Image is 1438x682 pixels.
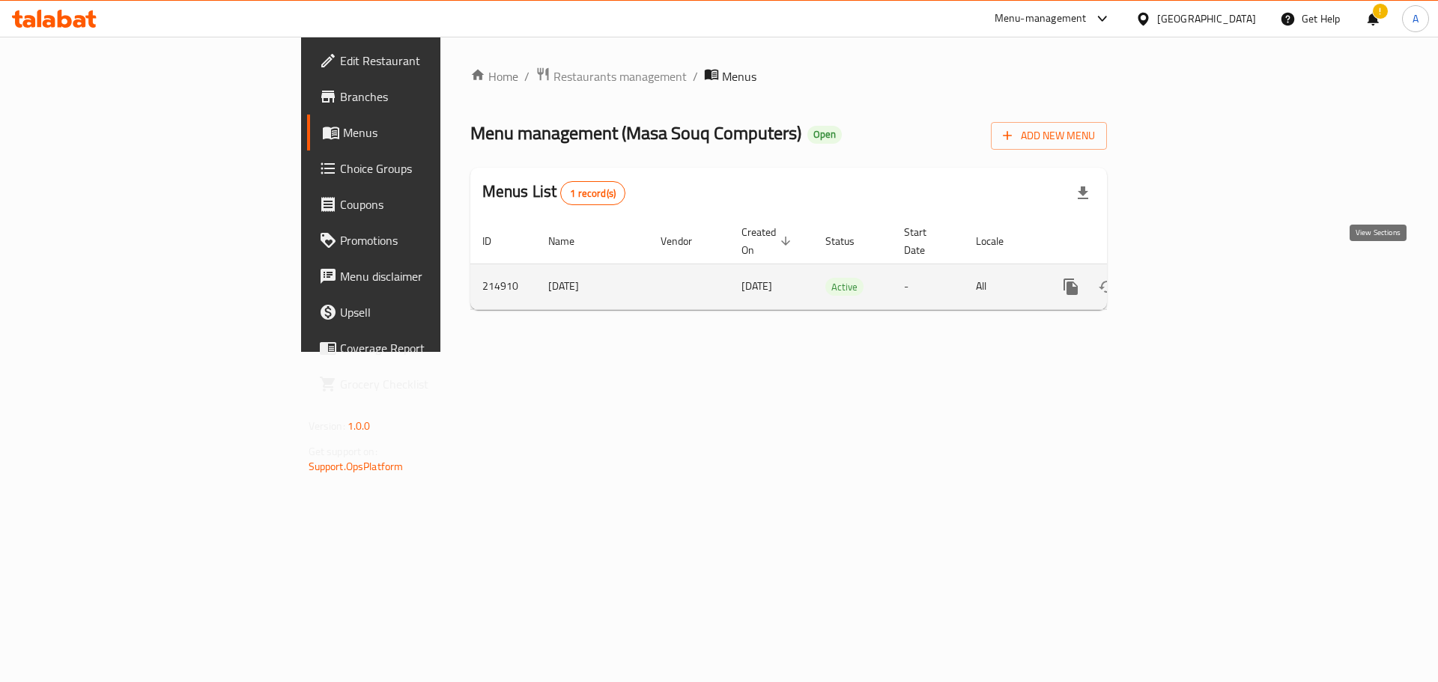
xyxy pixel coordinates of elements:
[470,116,801,150] span: Menu management ( Masa Souq Computers )
[825,278,864,296] span: Active
[964,264,1041,309] td: All
[340,88,530,106] span: Branches
[553,67,687,85] span: Restaurants management
[807,126,842,144] div: Open
[340,339,530,357] span: Coverage Report
[340,303,530,321] span: Upsell
[1157,10,1256,27] div: [GEOGRAPHIC_DATA]
[741,223,795,259] span: Created On
[340,267,530,285] span: Menu disclaimer
[995,10,1087,28] div: Menu-management
[1413,10,1419,27] span: A
[343,124,530,141] span: Menus
[340,375,530,393] span: Grocery Checklist
[470,67,1108,86] nav: breadcrumb
[536,67,687,86] a: Restaurants management
[307,258,541,294] a: Menu disclaimer
[1065,175,1101,211] div: Export file
[693,67,698,85] li: /
[976,232,1023,250] span: Locale
[309,457,404,476] a: Support.OpsPlatform
[470,219,1209,310] table: enhanced table
[1053,269,1089,305] button: more
[307,79,541,115] a: Branches
[340,195,530,213] span: Coupons
[307,222,541,258] a: Promotions
[741,276,772,296] span: [DATE]
[991,122,1107,150] button: Add New Menu
[536,264,649,309] td: [DATE]
[482,232,511,250] span: ID
[561,186,625,201] span: 1 record(s)
[1003,127,1095,145] span: Add New Menu
[1089,269,1125,305] button: Change Status
[307,43,541,79] a: Edit Restaurant
[340,159,530,177] span: Choice Groups
[309,442,377,461] span: Get support on:
[340,231,530,249] span: Promotions
[307,115,541,150] a: Menus
[560,181,625,205] div: Total records count
[892,264,964,309] td: -
[340,52,530,70] span: Edit Restaurant
[807,128,842,141] span: Open
[661,232,712,250] span: Vendor
[307,366,541,402] a: Grocery Checklist
[482,180,625,205] h2: Menus List
[307,186,541,222] a: Coupons
[309,416,345,436] span: Version:
[904,223,946,259] span: Start Date
[722,67,756,85] span: Menus
[307,330,541,366] a: Coverage Report
[825,278,864,296] div: Active
[307,150,541,186] a: Choice Groups
[1041,219,1209,264] th: Actions
[825,232,874,250] span: Status
[307,294,541,330] a: Upsell
[348,416,371,436] span: 1.0.0
[548,232,594,250] span: Name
